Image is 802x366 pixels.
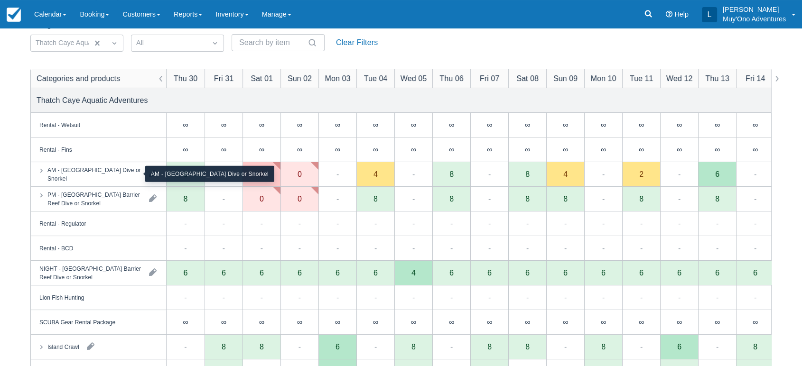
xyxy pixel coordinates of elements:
[563,121,568,128] div: ∞
[736,261,774,285] div: 6
[298,242,301,254] div: -
[37,94,148,106] div: Thatch Caye Aquatic Adventures
[678,193,681,204] div: -
[280,137,318,162] div: ∞
[205,113,242,137] div: ∞
[449,269,454,276] div: 6
[373,146,378,153] div: ∞
[677,343,681,350] div: 6
[754,168,756,180] div: -
[412,168,415,180] div: -
[716,341,718,352] div: -
[602,218,605,229] div: -
[563,269,568,276] div: 6
[261,242,263,254] div: -
[183,121,188,128] div: ∞
[336,343,340,350] div: 6
[184,341,187,352] div: -
[450,292,453,303] div: -
[674,10,689,18] span: Help
[660,113,698,137] div: ∞
[412,292,415,303] div: -
[666,73,692,84] div: Wed 12
[639,269,643,276] div: 6
[546,113,584,137] div: ∞
[223,292,225,303] div: -
[167,137,205,162] div: ∞
[678,242,681,254] div: -
[449,195,454,202] div: 8
[184,269,188,276] div: 6
[563,146,568,153] div: ∞
[602,242,605,254] div: -
[280,113,318,137] div: ∞
[205,137,242,162] div: ∞
[602,168,605,180] div: -
[753,269,757,276] div: 6
[298,170,302,178] div: 0
[526,242,529,254] div: -
[754,292,756,303] div: -
[39,264,141,281] div: NIGHT - [GEOGRAPHIC_DATA] Barrier Reef Dive or Snorkel
[205,310,242,335] div: ∞
[753,343,757,350] div: 8
[325,73,351,84] div: Mon 03
[261,292,263,303] div: -
[488,218,491,229] div: -
[639,121,644,128] div: ∞
[183,146,188,153] div: ∞
[639,195,643,202] div: 8
[584,137,622,162] div: ∞
[432,261,470,285] div: 6
[223,193,225,204] div: -
[336,193,339,204] div: -
[487,269,492,276] div: 6
[394,137,432,162] div: ∞
[39,318,115,326] div: SCUBA Gear Rental Package
[332,34,382,51] button: Clear Filters
[450,341,453,352] div: -
[373,170,378,178] div: 4
[318,261,356,285] div: 6
[525,269,530,276] div: 6
[432,310,470,335] div: ∞
[584,113,622,137] div: ∞
[564,292,567,303] div: -
[723,14,786,24] p: Muy'Ono Adventures
[374,292,377,303] div: -
[260,343,264,350] div: 8
[411,318,416,326] div: ∞
[297,146,302,153] div: ∞
[335,121,340,128] div: ∞
[601,269,606,276] div: 6
[356,261,394,285] div: 6
[639,318,644,326] div: ∞
[677,146,682,153] div: ∞
[356,310,394,335] div: ∞
[411,121,416,128] div: ∞
[470,137,508,162] div: ∞
[394,310,432,335] div: ∞
[563,170,568,178] div: 4
[260,195,264,202] div: 0
[298,269,302,276] div: 6
[39,244,73,252] div: Rental - BCD
[183,318,188,326] div: ∞
[622,137,660,162] div: ∞
[432,137,470,162] div: ∞
[546,261,584,285] div: 6
[660,310,698,335] div: ∞
[487,318,492,326] div: ∞
[622,113,660,137] div: ∞
[736,310,774,335] div: ∞
[221,121,226,128] div: ∞
[546,137,584,162] div: ∞
[298,195,302,202] div: 0
[336,168,339,180] div: -
[487,146,492,153] div: ∞
[525,121,530,128] div: ∞
[318,113,356,137] div: ∞
[736,113,774,137] div: ∞
[251,73,273,84] div: Sat 01
[508,113,546,137] div: ∞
